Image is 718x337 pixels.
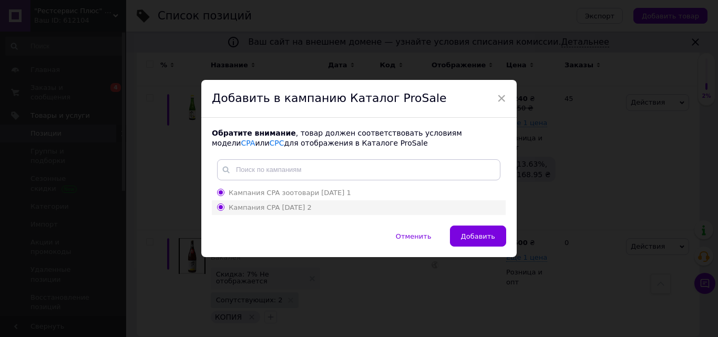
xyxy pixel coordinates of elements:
button: Добавить [450,226,506,247]
span: Кампания CPA зоотовари [DATE] 1 [229,189,351,197]
input: Поиск по кампаниям [217,159,500,180]
span: Кампания CPA [DATE] 2 [229,203,312,211]
span: × [497,89,506,107]
span: Отменить [396,232,432,240]
button: Отменить [385,226,443,247]
div: Добавить в кампанию Каталог ProSale [201,80,517,118]
a: CPA [241,139,255,147]
span: Добавить [461,232,495,240]
b: Обратите внимание [212,129,296,137]
a: CPC [270,139,284,147]
div: , товар должен соответствовать условиям модели или для отображения в Каталоге ProSale [212,128,506,149]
